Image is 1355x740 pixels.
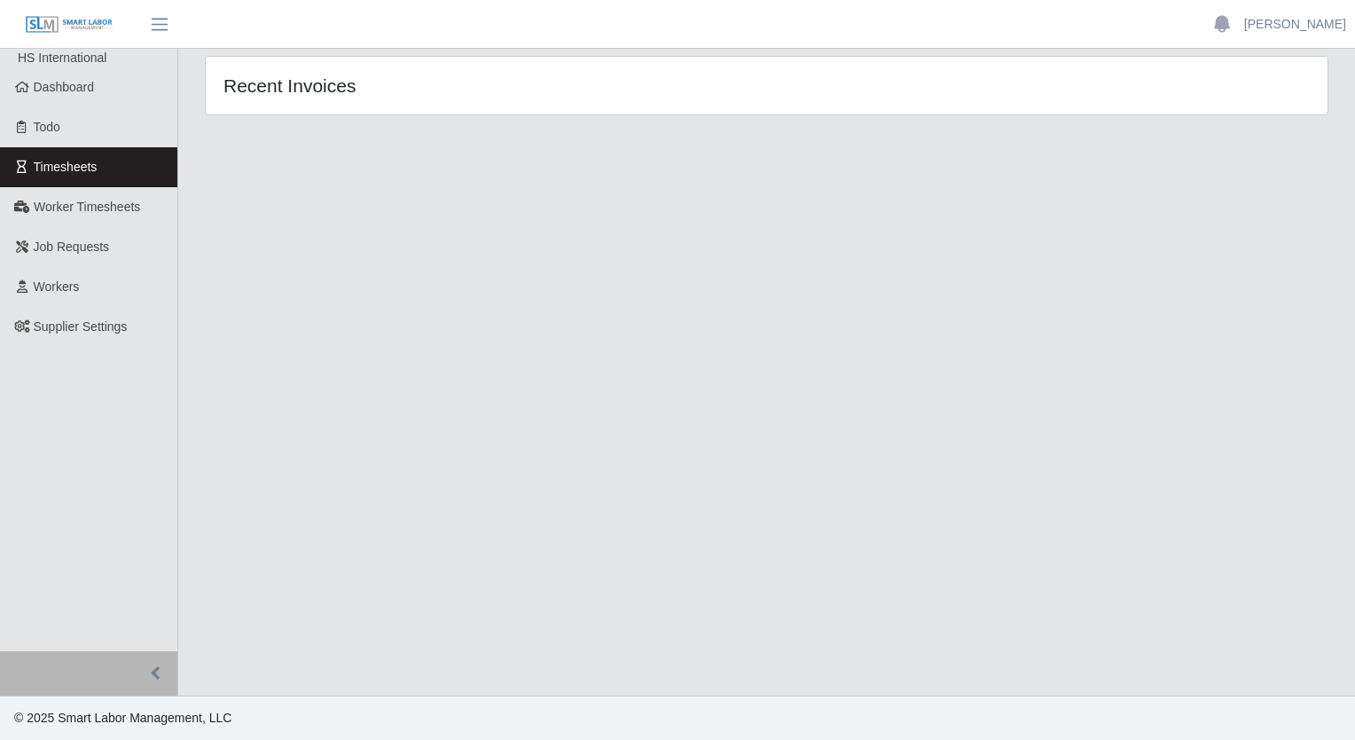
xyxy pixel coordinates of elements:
[34,120,60,134] span: Todo
[34,160,98,174] span: Timesheets
[34,80,95,94] span: Dashboard
[34,319,128,334] span: Supplier Settings
[18,51,106,65] span: HS International
[1244,15,1346,34] a: [PERSON_NAME]
[223,75,661,97] h4: Recent Invoices
[34,200,140,214] span: Worker Timesheets
[14,711,231,725] span: © 2025 Smart Labor Management, LLC
[34,240,110,254] span: Job Requests
[25,15,114,35] img: SLM Logo
[34,279,80,294] span: Workers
